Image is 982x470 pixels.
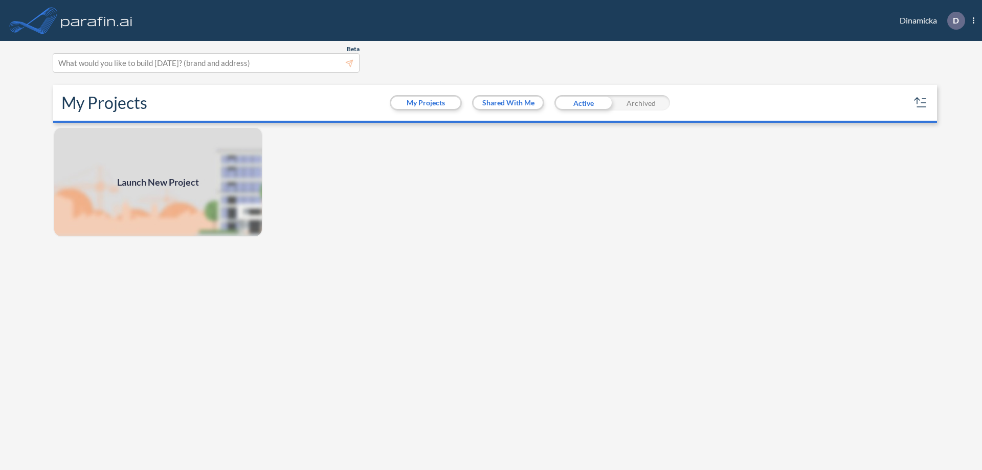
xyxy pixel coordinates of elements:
[612,95,670,110] div: Archived
[347,45,360,53] span: Beta
[884,12,974,30] div: Dinamicka
[117,175,199,189] span: Launch New Project
[53,127,263,237] img: add
[912,95,929,111] button: sort
[61,93,147,113] h2: My Projects
[59,10,135,31] img: logo
[474,97,543,109] button: Shared With Me
[53,127,263,237] a: Launch New Project
[554,95,612,110] div: Active
[953,16,959,25] p: D
[391,97,460,109] button: My Projects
